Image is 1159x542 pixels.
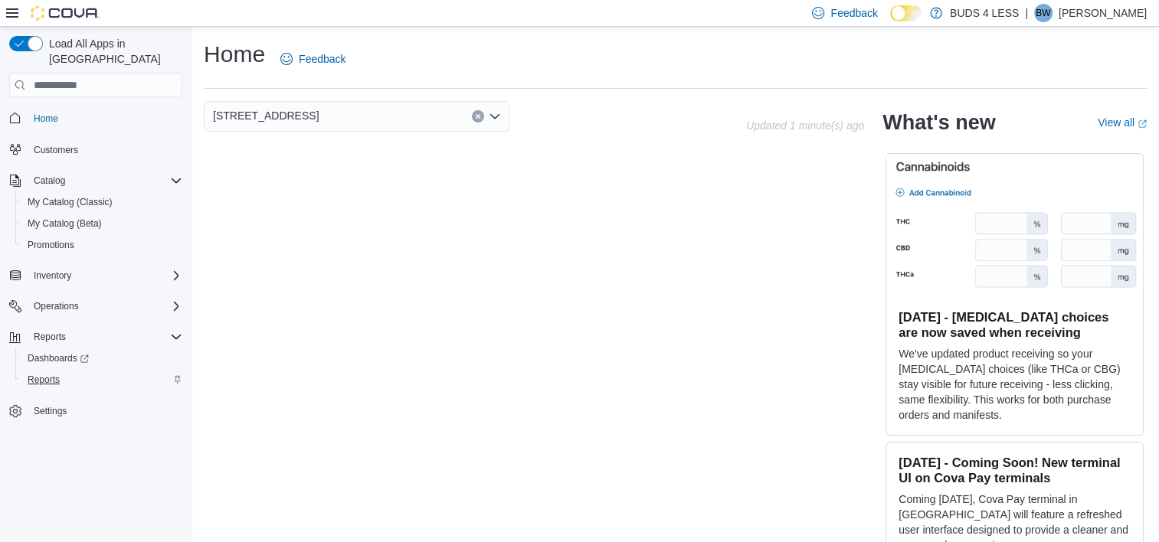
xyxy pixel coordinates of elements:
a: My Catalog (Classic) [21,193,119,211]
a: Feedback [274,44,352,74]
button: Inventory [3,265,188,286]
span: Dashboards [21,349,182,367]
span: Load All Apps in [GEOGRAPHIC_DATA] [43,36,182,67]
span: Catalog [34,175,65,187]
span: Catalog [28,171,182,190]
span: Settings [34,405,67,417]
span: Feedback [830,5,877,21]
span: [STREET_ADDRESS] [213,106,319,125]
button: Operations [3,295,188,317]
span: Inventory [28,266,182,285]
a: Customers [28,141,84,159]
span: My Catalog (Beta) [28,217,102,230]
nav: Complex example [9,100,182,462]
span: My Catalog (Classic) [28,196,113,208]
button: Promotions [15,234,188,256]
a: Dashboards [15,348,188,369]
a: View allExternal link [1098,116,1147,129]
h3: [DATE] - Coming Soon! New terminal UI on Cova Pay terminals [899,455,1131,485]
span: Operations [34,300,79,312]
h3: [DATE] - [MEDICAL_DATA] choices are now saved when receiving [899,309,1131,340]
a: Home [28,109,64,128]
button: Home [3,106,188,129]
button: Open list of options [489,110,501,122]
div: Brad Warrin [1034,4,1053,22]
span: Dark Mode [890,21,891,22]
span: BW [1036,4,1050,22]
p: Updated 1 minute(s) ago [746,119,864,132]
p: [PERSON_NAME] [1059,4,1147,22]
input: Dark Mode [890,5,922,21]
button: Clear input [472,110,484,122]
span: Home [28,108,182,127]
h1: Home [204,39,265,70]
span: Inventory [34,269,71,282]
a: My Catalog (Beta) [21,214,108,233]
button: Operations [28,297,85,315]
span: My Catalog (Classic) [21,193,182,211]
button: Inventory [28,266,77,285]
button: Reports [15,369,188,390]
svg: External link [1138,119,1147,129]
span: Reports [21,371,182,389]
span: Customers [34,144,78,156]
button: Settings [3,400,188,422]
button: Reports [3,326,188,348]
a: Reports [21,371,66,389]
span: Settings [28,401,182,420]
img: Cova [31,5,100,21]
span: Reports [34,331,66,343]
span: Customers [28,140,182,159]
button: My Catalog (Classic) [15,191,188,213]
button: Catalog [3,170,188,191]
span: Operations [28,297,182,315]
a: Settings [28,402,73,420]
p: We've updated product receiving so your [MEDICAL_DATA] choices (like THCa or CBG) stay visible fo... [899,346,1131,423]
span: Feedback [299,51,345,67]
button: Reports [28,328,72,346]
h2: What's new [882,110,995,135]
button: My Catalog (Beta) [15,213,188,234]
a: Dashboards [21,349,95,367]
button: Catalog [28,171,71,190]
a: Promotions [21,236,80,254]
span: Dashboards [28,352,89,364]
span: Promotions [28,239,74,251]
span: Reports [28,328,182,346]
p: | [1025,4,1028,22]
span: My Catalog (Beta) [21,214,182,233]
span: Home [34,113,58,125]
span: Promotions [21,236,182,254]
button: Customers [3,139,188,161]
p: BUDS 4 LESS [950,4,1019,22]
span: Reports [28,374,60,386]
